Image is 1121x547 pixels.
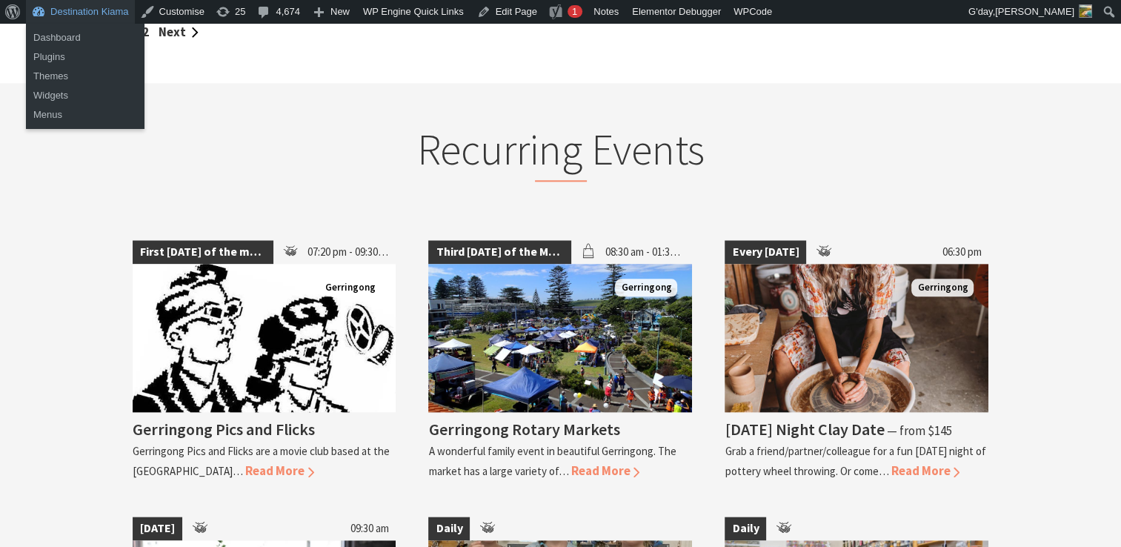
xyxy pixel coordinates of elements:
span: Daily [725,517,766,540]
a: Third [DATE] of the Month 08:30 am - 01:30 pm Christmas Market and Street Parade Gerringong Gerri... [428,240,692,481]
a: 2 [142,24,149,40]
span: Third [DATE] of the Month [428,240,571,264]
p: Grab a friend/partner/colleague for a fun [DATE] night of pottery wheel throwing. Or come… [725,444,985,478]
span: Gerringong [911,279,974,297]
span: Read More [571,463,639,479]
ul: Destination Kiama [26,24,144,71]
span: 1 [572,6,577,17]
p: A wonderful family event in beautiful Gerringong. The market has a large variety of… [428,444,676,478]
a: Every [DATE] 06:30 pm Photo shows female sitting at pottery wheel with hands on a ball of clay Ge... [725,240,988,481]
p: Gerringong Pics and Flicks are a movie club based at the [GEOGRAPHIC_DATA]… [133,444,390,478]
h4: Gerringong Rotary Markets [428,419,619,440]
span: ⁠— from $145 [886,422,951,439]
span: First [DATE] of the month [133,240,274,264]
span: [DATE] [133,517,182,540]
a: Widgets [26,86,144,105]
img: Photo shows female sitting at pottery wheel with hands on a ball of clay [725,264,988,412]
h2: Recurring Events [270,124,851,182]
a: Dashboard [26,28,144,47]
a: Plugins [26,47,144,67]
h4: Gerringong Pics and Flicks [133,419,315,440]
span: Gerringong [319,279,381,297]
span: Daily [428,517,470,540]
span: Read More [891,463,959,479]
a: Themes [26,67,144,86]
a: First [DATE] of the month 07:20 pm - 09:30 pm Gerringong Gerringong Pics and Flicks Gerringong Pi... [133,240,396,481]
a: Menus [26,105,144,125]
ul: Destination Kiama [26,62,144,129]
span: Read More [245,463,314,479]
span: 07:20 pm - 09:30 pm [300,240,396,264]
span: [PERSON_NAME] [995,6,1074,17]
span: Gerringong [615,279,677,297]
img: Christmas Market and Street Parade [428,264,692,412]
h4: [DATE] Night Clay Date [725,419,884,440]
a: Next [159,24,199,40]
span: 09:30 am [342,517,396,540]
span: Every [DATE] [725,240,806,264]
span: 06:30 pm [934,240,988,264]
span: 08:30 am - 01:30 pm [598,240,693,264]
